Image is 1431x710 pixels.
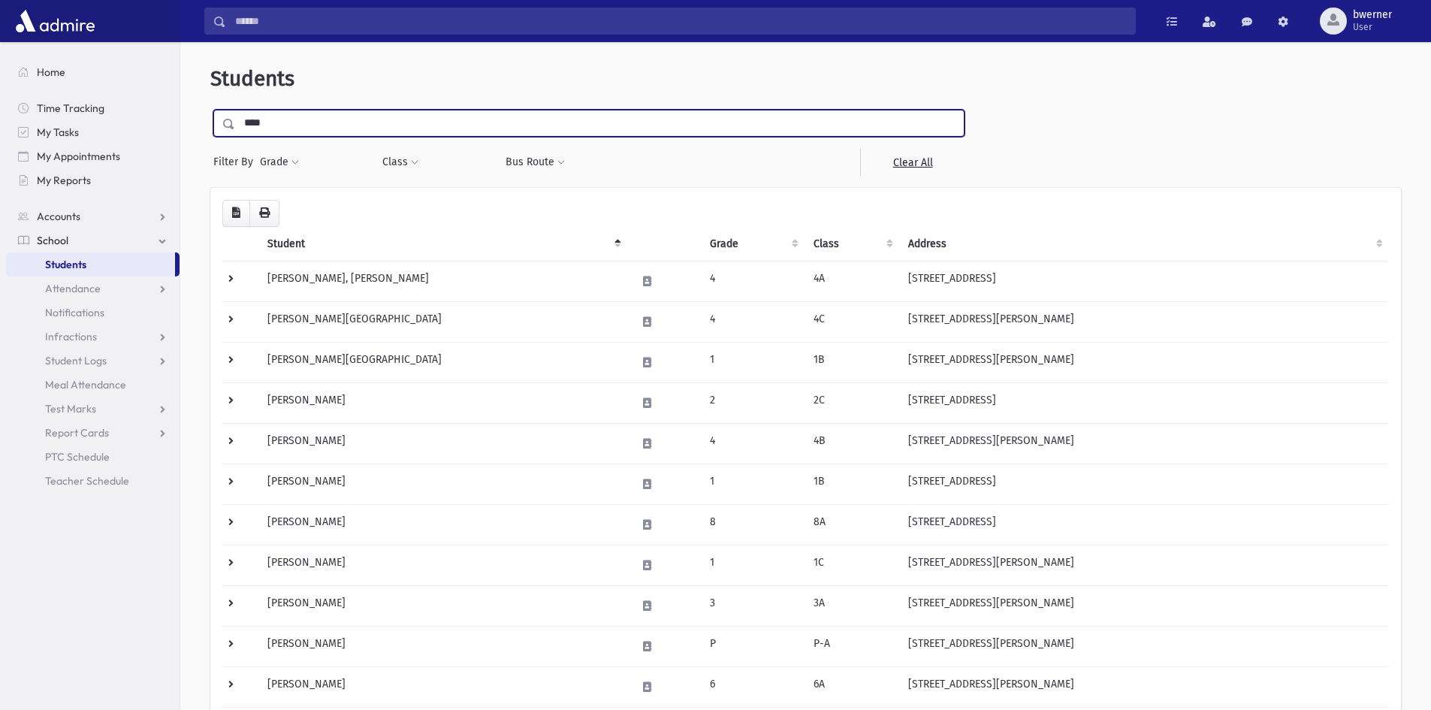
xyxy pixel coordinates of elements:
td: [PERSON_NAME][GEOGRAPHIC_DATA] [258,342,627,382]
td: [STREET_ADDRESS][PERSON_NAME] [899,423,1389,464]
span: Attendance [45,282,101,295]
button: Print [249,200,279,227]
a: Accounts [6,204,180,228]
button: Bus Route [505,149,566,176]
td: [PERSON_NAME] [258,464,627,504]
td: [PERSON_NAME] [258,382,627,423]
td: 1C [805,545,899,585]
span: bwerner [1353,9,1392,21]
td: [STREET_ADDRESS][PERSON_NAME] [899,666,1389,707]
a: Teacher Schedule [6,469,180,493]
span: Time Tracking [37,101,104,115]
a: My Reports [6,168,180,192]
td: 1 [701,342,805,382]
a: Notifications [6,301,180,325]
th: Grade: activate to sort column ascending [701,227,805,261]
td: [STREET_ADDRESS] [899,382,1389,423]
button: Class [382,149,419,176]
button: CSV [222,200,250,227]
span: Student Logs [45,354,107,367]
td: 6A [805,666,899,707]
span: Filter By [213,154,259,170]
span: My Appointments [37,150,120,163]
td: [STREET_ADDRESS][PERSON_NAME] [899,626,1389,666]
td: [STREET_ADDRESS] [899,261,1389,301]
a: School [6,228,180,252]
td: 8A [805,504,899,545]
td: [STREET_ADDRESS][PERSON_NAME] [899,301,1389,342]
td: [STREET_ADDRESS][PERSON_NAME] [899,342,1389,382]
td: 8 [701,504,805,545]
a: Attendance [6,276,180,301]
td: [PERSON_NAME] [258,666,627,707]
td: 4A [805,261,899,301]
td: 4 [701,261,805,301]
td: 1 [701,464,805,504]
span: Students [45,258,86,271]
td: [STREET_ADDRESS] [899,464,1389,504]
span: Report Cards [45,426,109,440]
td: 6 [701,666,805,707]
td: P-A [805,626,899,666]
td: [STREET_ADDRESS][PERSON_NAME] [899,545,1389,585]
td: 1B [805,342,899,382]
td: [PERSON_NAME] [258,504,627,545]
a: PTC Schedule [6,445,180,469]
a: Infractions [6,325,180,349]
td: [PERSON_NAME] [258,545,627,585]
td: 4C [805,301,899,342]
span: School [37,234,68,247]
td: 2 [701,382,805,423]
span: My Tasks [37,125,79,139]
span: Notifications [45,306,104,319]
td: 1 [701,545,805,585]
input: Search [226,8,1135,35]
span: PTC Schedule [45,450,110,464]
td: [PERSON_NAME], [PERSON_NAME] [258,261,627,301]
a: Report Cards [6,421,180,445]
td: 3A [805,585,899,626]
td: 4 [701,423,805,464]
span: Home [37,65,65,79]
td: [PERSON_NAME] [258,585,627,626]
span: Infractions [45,330,97,343]
a: Students [6,252,175,276]
span: Test Marks [45,402,96,415]
a: Time Tracking [6,96,180,120]
td: 1B [805,464,899,504]
td: 4B [805,423,899,464]
th: Student: activate to sort column descending [258,227,627,261]
span: Teacher Schedule [45,474,129,488]
td: 4 [701,301,805,342]
a: Home [6,60,180,84]
a: Meal Attendance [6,373,180,397]
td: 2C [805,382,899,423]
th: Class: activate to sort column ascending [805,227,899,261]
td: [STREET_ADDRESS][PERSON_NAME] [899,585,1389,626]
span: Accounts [37,210,80,223]
a: My Appointments [6,144,180,168]
td: [STREET_ADDRESS] [899,504,1389,545]
span: Students [210,66,294,91]
span: Meal Attendance [45,378,126,391]
td: 3 [701,585,805,626]
span: My Reports [37,174,91,187]
a: Clear All [860,149,965,176]
a: My Tasks [6,120,180,144]
span: User [1353,21,1392,33]
th: Address: activate to sort column ascending [899,227,1389,261]
td: P [701,626,805,666]
td: [PERSON_NAME] [258,423,627,464]
button: Grade [259,149,300,176]
td: [PERSON_NAME] [258,626,627,666]
a: Test Marks [6,397,180,421]
td: [PERSON_NAME][GEOGRAPHIC_DATA] [258,301,627,342]
a: Student Logs [6,349,180,373]
img: AdmirePro [12,6,98,36]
